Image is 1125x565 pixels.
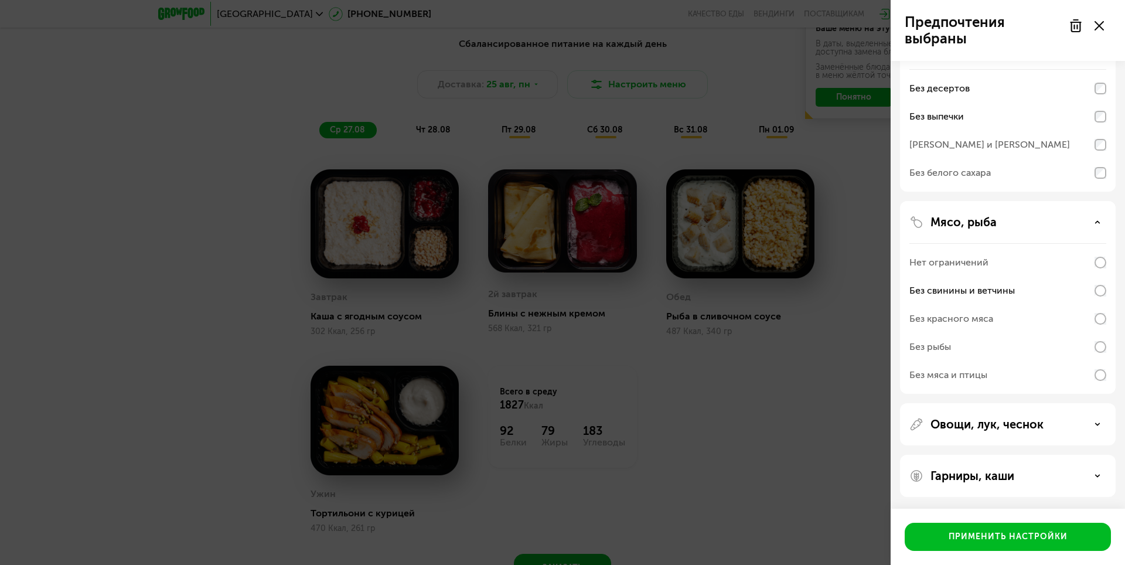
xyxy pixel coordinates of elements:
[909,110,964,124] div: Без выпечки
[905,523,1111,551] button: Применить настройки
[909,368,987,382] div: Без мяса и птицы
[905,14,1062,47] p: Предпочтения выбраны
[930,417,1044,431] p: Овощи, лук, чеснок
[949,531,1068,543] div: Применить настройки
[909,340,951,354] div: Без рыбы
[930,215,997,229] p: Мясо, рыба
[909,166,991,180] div: Без белого сахара
[909,312,993,326] div: Без красного мяса
[909,81,970,96] div: Без десертов
[930,469,1014,483] p: Гарниры, каши
[909,138,1070,152] div: [PERSON_NAME] и [PERSON_NAME]
[909,256,988,270] div: Нет ограничений
[909,284,1015,298] div: Без свинины и ветчины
